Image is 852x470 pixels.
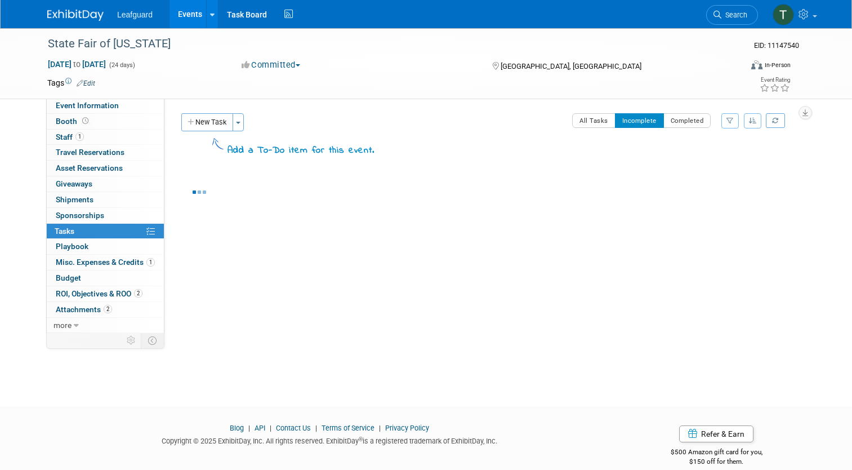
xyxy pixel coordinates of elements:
[47,255,164,270] a: Misc. Expenses & Credits1
[47,98,164,113] a: Event Information
[238,59,305,71] button: Committed
[47,77,95,88] td: Tags
[47,10,104,21] img: ExhibitDay
[47,271,164,286] a: Budget
[134,289,142,298] span: 2
[47,286,164,301] a: ROI, Objectives & ROO2
[572,113,615,128] button: All Tasks
[181,113,233,131] button: New Task
[47,224,164,239] a: Tasks
[47,114,164,129] a: Booth
[56,179,92,188] span: Giveaways
[47,59,106,69] span: [DATE] [DATE]
[56,258,155,267] span: Misc. Expenses & Credits
[47,239,164,254] a: Playbook
[760,77,790,83] div: Event Rating
[255,424,265,432] a: API
[47,318,164,333] a: more
[56,305,112,314] span: Attachments
[75,132,84,141] span: 1
[681,59,791,76] div: Event Format
[56,242,88,251] span: Playbook
[628,457,805,467] div: $150 off for them.
[766,113,785,128] a: Refresh
[56,289,142,298] span: ROI, Objectives & ROO
[773,4,794,25] img: Tyrone Rector
[44,34,728,54] div: State Fair of [US_STATE]
[267,424,274,432] span: |
[117,10,153,19] span: Leafguard
[246,424,253,432] span: |
[230,424,244,432] a: Blog
[501,62,641,70] span: [GEOGRAPHIC_DATA], [GEOGRAPHIC_DATA]
[104,305,112,313] span: 2
[56,132,84,141] span: Staff
[276,424,311,432] a: Contact Us
[53,321,72,330] span: more
[385,424,429,432] a: Privacy Policy
[721,11,747,19] span: Search
[663,113,711,128] button: Completed
[56,148,124,157] span: Travel Reservations
[47,302,164,317] a: Attachments2
[193,190,206,194] img: loading...
[47,145,164,160] a: Travel Reservations
[47,176,164,192] a: Giveaways
[56,195,93,204] span: Shipments
[56,211,104,220] span: Sponsorships
[359,436,363,442] sup: ®
[47,433,611,446] div: Copyright © 2025 ExhibitDay, Inc. All rights reserved. ExhibitDay is a registered trademark of Ex...
[679,425,753,442] a: Refer & Earn
[313,424,320,432] span: |
[615,113,664,128] button: Incomplete
[146,258,155,267] span: 1
[56,117,91,126] span: Booth
[47,192,164,207] a: Shipments
[376,424,383,432] span: |
[751,60,762,69] img: Format-Inperson.png
[122,333,141,348] td: Personalize Event Tab Strip
[628,440,805,466] div: $500 Amazon gift card for you,
[754,41,799,50] span: Event ID: 11147540
[764,61,791,69] div: In-Person
[141,333,164,348] td: Toggle Event Tabs
[77,79,95,87] a: Edit
[56,101,119,110] span: Event Information
[56,163,123,172] span: Asset Reservations
[56,273,81,282] span: Budget
[706,5,758,25] a: Search
[80,117,91,125] span: Booth not reserved yet
[228,144,374,158] div: Add a To-Do item for this event.
[47,208,164,223] a: Sponsorships
[108,61,135,69] span: (24 days)
[47,130,164,145] a: Staff1
[55,227,74,236] span: Tasks
[72,60,82,69] span: to
[322,424,374,432] a: Terms of Service
[47,161,164,176] a: Asset Reservations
